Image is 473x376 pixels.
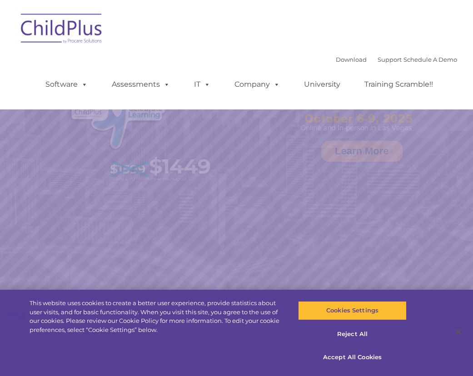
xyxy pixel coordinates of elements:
a: Assessments [103,75,179,94]
button: Accept All Cookies [298,348,407,367]
button: Close [448,322,468,342]
a: Learn More [321,141,403,162]
div: This website uses cookies to create a better user experience, provide statistics about user visit... [30,299,284,334]
button: Cookies Settings [298,301,407,320]
a: Software [36,75,97,94]
img: ChildPlus by Procare Solutions [16,7,107,53]
a: Download [336,56,367,63]
a: Support [378,56,402,63]
a: University [295,75,349,94]
a: Company [225,75,289,94]
a: Schedule A Demo [403,56,457,63]
a: IT [185,75,219,94]
a: Training Scramble!! [355,75,442,94]
font: | [336,56,457,63]
button: Reject All [298,325,407,344]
